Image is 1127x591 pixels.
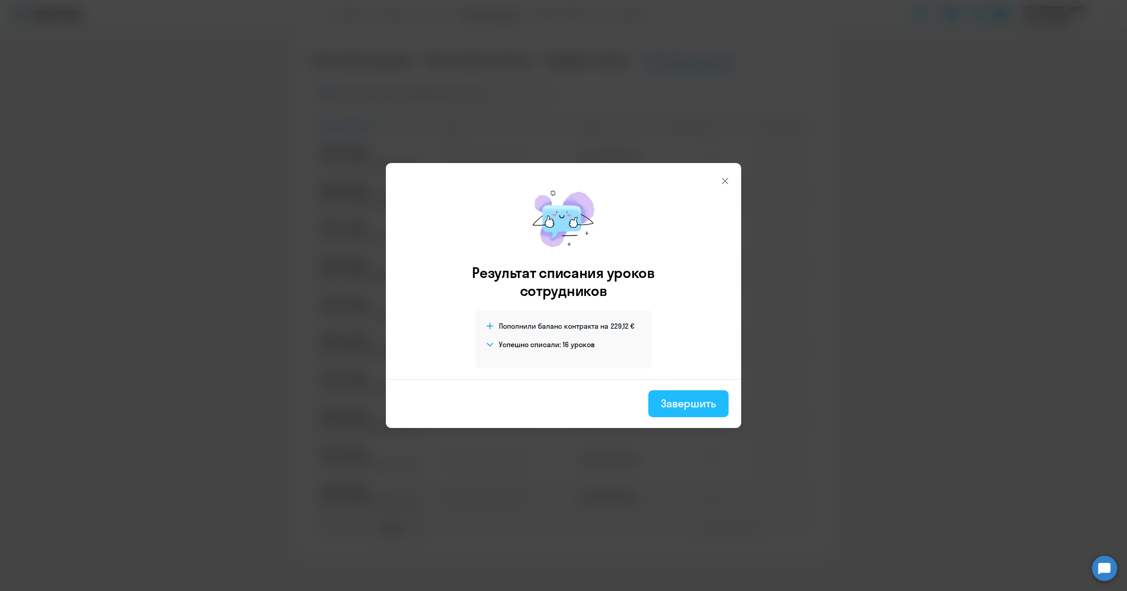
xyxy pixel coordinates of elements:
h3: Результат списания уроков сотрудников [460,264,667,300]
img: mirage-message.png [523,181,604,256]
span: 229,12 € [611,321,634,331]
span: Пополнили баланс контракта на [499,321,608,331]
div: Завершить [661,396,716,410]
button: Завершить [648,390,729,417]
h4: Успешно списали: 16 уроков [499,340,595,349]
